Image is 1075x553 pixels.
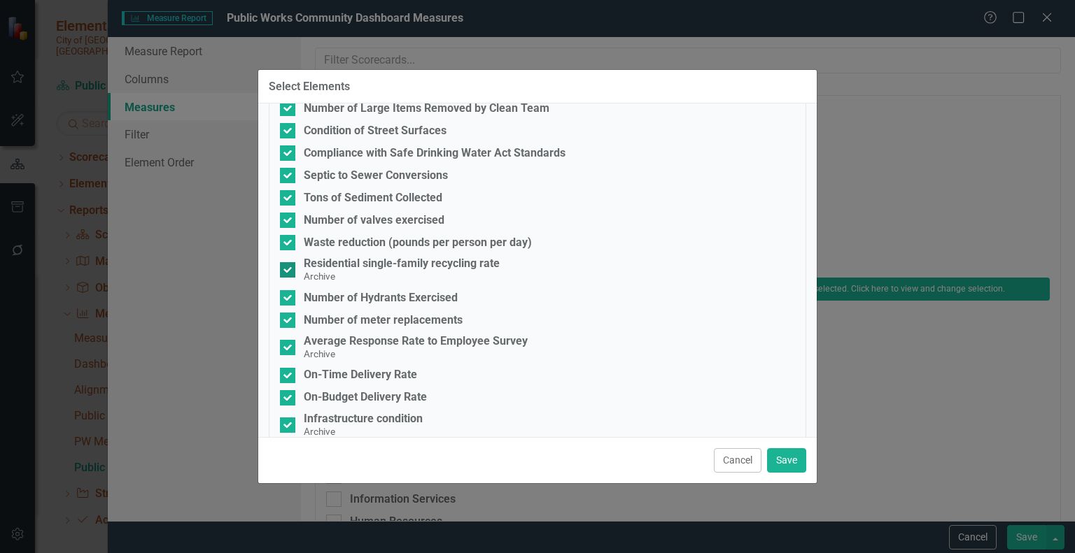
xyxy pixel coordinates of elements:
[304,271,335,282] small: Archive
[304,412,423,425] div: Infrastructure condition
[304,192,442,204] div: Tons of Sediment Collected
[304,214,444,227] div: Number of valves exercised
[304,426,335,437] small: Archive
[767,448,806,473] button: Save
[304,257,500,270] div: Residential single-family recycling rate
[304,348,335,359] small: Archive
[304,169,448,182] div: Septic to Sewer Conversions
[304,314,463,326] div: Number of meter replacements
[304,368,417,381] div: On-Time Delivery Rate
[714,448,761,473] button: Cancel
[304,391,427,403] div: On-Budget Delivery Rate
[304,292,458,304] div: Number of Hydrants Exercised
[304,102,549,115] div: Number of Large Items Removed by Clean Team
[269,80,350,93] div: Select Elements
[304,147,565,159] div: Compliance with Safe Drinking Water Act Standards
[304,335,528,347] div: Average Response Rate to Employee Survey
[304,124,447,137] div: Condition of Street Surfaces
[304,236,532,249] div: Waste reduction (pounds per person per day)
